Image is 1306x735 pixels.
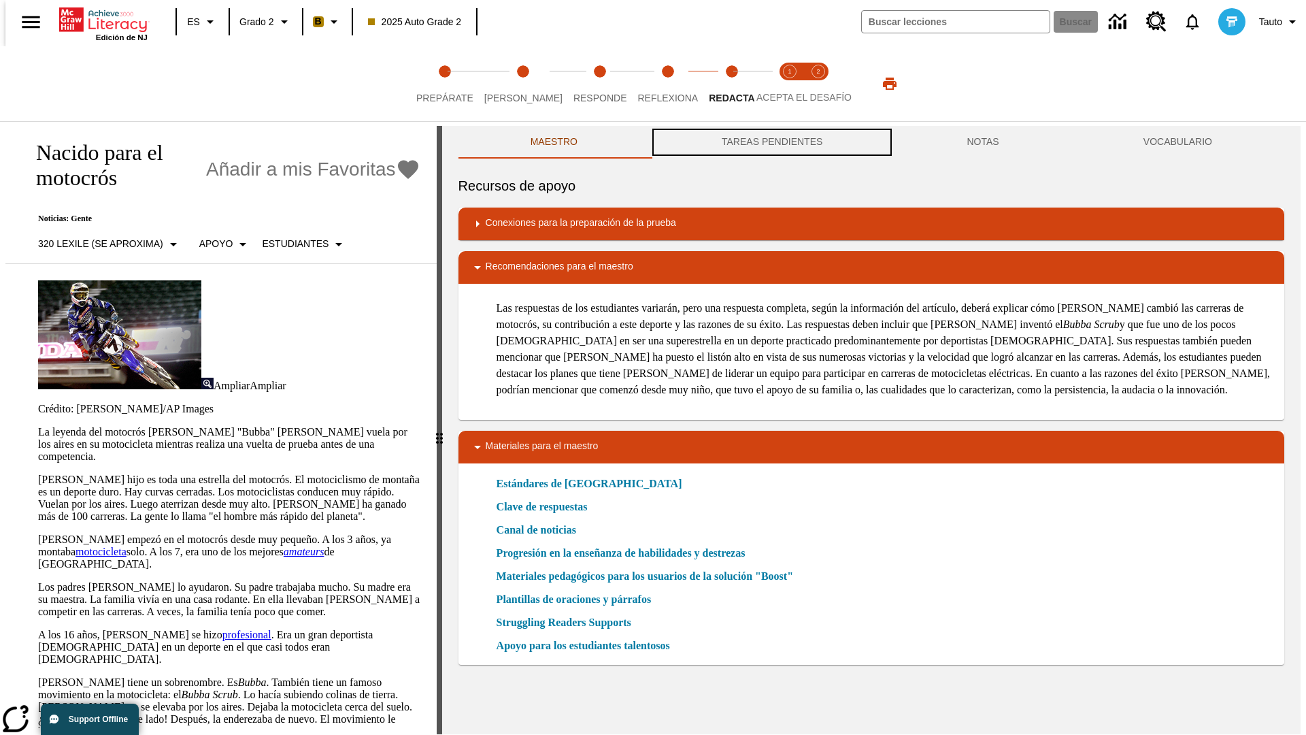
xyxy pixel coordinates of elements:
[458,251,1284,284] div: Recomendaciones para el maestro
[11,2,51,42] button: Abrir el menú lateral
[256,232,352,257] button: Seleccionar estudiante
[33,232,187,257] button: Seleccione Lexile, 320 Lexile (Se aproxima)
[307,10,348,34] button: Boost El color de la clase es anaranjado claro. Cambiar el color de la clase.
[5,126,437,728] div: reading
[206,159,396,180] span: Añadir a mis Favoritas
[38,280,201,389] img: El corredor de motocrós James Stewart vuela por los aires en su motocicleta de montaña.
[437,126,442,734] div: Pulsa la tecla de intro o la barra espaciadora y luego presiona las flechas de derecha e izquierd...
[563,46,638,121] button: Responde step 3 of 5
[894,126,1071,159] button: NOTAS
[405,46,484,121] button: Prepárate step 1 of 5
[458,431,1284,463] div: Materiales para el maestro
[1218,8,1245,35] img: avatar image
[1259,15,1282,29] span: Tauto
[626,46,709,121] button: Reflexiona step 4 of 5
[788,68,791,75] text: 1
[756,92,852,103] span: ACEPTA EL DESAFÍO
[473,46,573,121] button: Lee step 2 of 5
[284,546,324,557] a: amateurs
[38,237,163,251] p: 320 Lexile (Se aproxima)
[1175,4,1210,39] a: Notificaciones
[573,93,627,103] span: Responde
[497,591,652,608] a: Plantillas de oraciones y párrafos, Se abrirá en una nueva ventana o pestaña
[1101,3,1138,41] a: Centro de información
[484,93,563,103] span: [PERSON_NAME]
[497,568,793,585] a: Materiales pedagógicos para los usuarios de la solución "Boost", Se abrirá en una nueva ventana o...
[368,15,462,29] span: 2025 Auto Grade 2
[497,522,576,538] a: Canal de noticias, Se abrirá en una nueva ventana o pestaña
[770,46,809,121] button: Acepta el desafío lee step 1 of 2
[1063,318,1120,330] em: Bubba Scrub
[201,378,214,389] img: Ampliar
[38,581,420,618] p: Los padres [PERSON_NAME] lo ayudaron. Su padre trabajaba mucho. Su madre era su maestra. La famil...
[76,546,127,557] a: motocicleta
[199,237,233,251] p: Apoyo
[214,380,250,391] span: Ampliar
[458,175,1284,197] h6: Recursos de apoyo
[206,158,420,182] button: Añadir a mis Favoritas - Nacido para el motocrós
[637,93,698,103] span: Reflexiona
[497,499,588,515] a: Clave de respuestas, Se abrirá en una nueva ventana o pestaña
[416,93,473,103] span: Prepárate
[1210,4,1254,39] button: Escoja un nuevo avatar
[38,403,420,415] p: Crédito: [PERSON_NAME]/AP Images
[182,689,238,700] em: Bubba Scrub
[38,474,420,523] p: [PERSON_NAME] hijo es toda una estrella del motocrós. El motociclismo de montaña es un deporte du...
[59,5,148,42] div: Portada
[38,426,420,463] p: La leyenda del motocrós [PERSON_NAME] "Bubba" [PERSON_NAME] vuela por los aires en su motocicleta...
[868,71,911,96] button: Imprimir
[458,126,650,159] button: Maestro
[497,476,690,492] a: Estándares de [GEOGRAPHIC_DATA]
[458,126,1284,159] div: Instructional Panel Tabs
[1071,126,1284,159] button: VOCABULARIO
[709,93,754,103] span: Redacta
[486,216,676,232] p: Conexiones para la preparación de la prueba
[497,545,746,561] a: Progresión en la enseñanza de habilidades y destrezas, Se abrirá en una nueva ventana o pestaña
[181,10,224,34] button: Lenguaje: ES, Selecciona un idioma
[234,10,298,34] button: Grado: Grado 2, Elige un grado
[497,300,1273,398] p: Las respuestas de los estudiantes variarán, pero una respuesta completa, según la información del...
[38,534,420,570] p: [PERSON_NAME] empezó en el motocrós desde muy pequeño. A los 3 años, ya montaba solo. A los 7, er...
[22,214,420,224] p: Noticias: Gente
[250,380,286,391] span: Ampliar
[38,629,420,666] p: A los 16 años, [PERSON_NAME] se hizo . Era un gran deportista [DEMOGRAPHIC_DATA] en un deporte en...
[22,140,199,191] h1: Nacido para el motocrós
[315,13,322,30] span: B
[222,629,271,640] a: profesional
[1138,3,1175,40] a: Centro de recursos, Se abrirá en una pestaña nueva.
[1254,10,1306,34] button: Perfil/Configuración
[862,11,1050,33] input: Buscar campo
[486,259,633,276] p: Recomendaciones para el maestro
[816,68,820,75] text: 2
[442,126,1301,734] div: activity
[238,676,267,688] em: Bubba
[799,46,838,121] button: Acepta el desafío contesta step 2 of 2
[69,715,128,724] span: Support Offline
[497,615,639,631] a: Struggling Readers Supports
[41,704,139,735] button: Support Offline
[187,15,200,29] span: ES
[486,439,599,455] p: Materiales para el maestro
[458,208,1284,240] div: Conexiones para la preparación de la prueba
[96,33,148,42] span: Edición de NJ
[262,237,329,251] p: Estudiantes
[698,46,765,121] button: Redacta step 5 of 5
[239,15,274,29] span: Grado 2
[194,232,257,257] button: Tipo de apoyo, Apoyo
[497,638,678,654] a: Apoyo para los estudiantes talentosos
[650,126,894,159] button: TAREAS PENDIENTES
